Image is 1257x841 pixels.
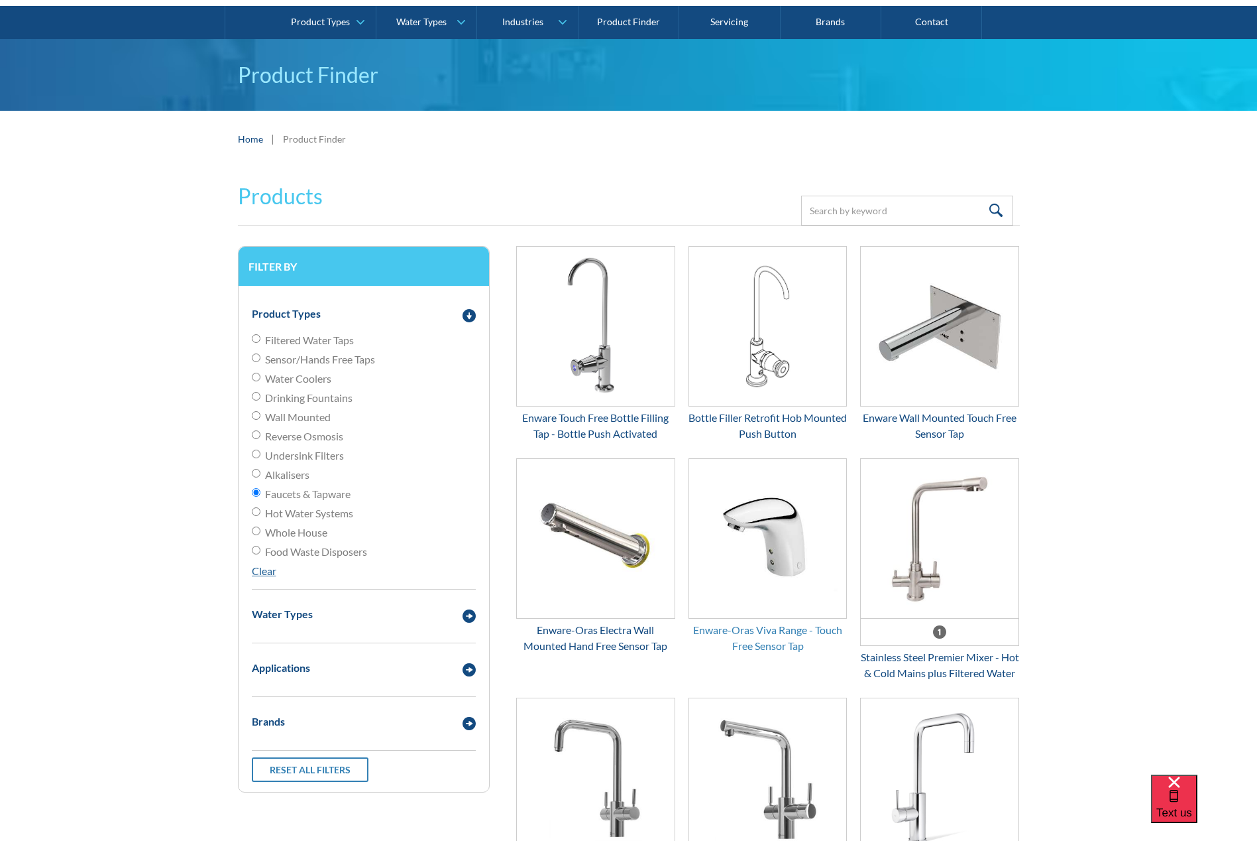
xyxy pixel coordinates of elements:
[265,332,354,348] span: Filtered Water Taps
[376,6,476,39] a: Water Types
[861,459,1018,618] img: Stainless Steel Premier Mixer - Hot & Cold Mains plus Filtered Water
[860,458,1019,681] a: Stainless Steel Premier Mixer - Hot & Cold Mains plus Filtered WaterStainless Steel Premier Mixer...
[252,469,260,478] input: Alkalisers
[265,390,353,406] span: Drinking Fountains
[252,507,260,516] input: Hot Water Systems
[688,622,847,654] div: Enware-Oras Viva Range - Touch Free Sensor Tap
[252,546,260,554] input: Food Waste Disposers
[860,246,1019,442] a: Enware Wall Mounted Touch Free Sensor Tap Enware Wall Mounted Touch Free Sensor Tap
[252,714,285,730] div: Brands
[238,132,263,146] a: Home
[801,196,1013,226] input: Search by keyword
[578,6,679,39] a: Product Finder
[689,247,847,406] img: Bottle Filler Retrofit Hob Mounted Push Button
[252,450,260,458] input: Undersink Filters
[248,260,479,273] h3: Filter by
[688,458,847,654] a: Enware-Oras Viva Range - Touch Free Sensor Tap Enware-Oras Viva Range - Touch Free Sensor Tap
[502,17,543,28] div: Industries
[477,6,577,39] a: Industries
[781,6,881,39] a: Brands
[860,410,1019,442] div: Enware Wall Mounted Touch Free Sensor Tap
[516,410,675,442] div: Enware Touch Free Bottle Filling Tap - Bottle Push Activated
[252,334,260,343] input: Filtered Water Taps
[252,564,276,577] a: Clear
[252,527,260,535] input: Whole House
[1151,775,1257,841] iframe: podium webchat widget bubble
[252,354,260,362] input: Sensor/Hands Free Taps
[252,660,310,676] div: Applications
[252,606,313,622] div: Water Types
[265,371,331,387] span: Water Coolers
[265,486,351,502] span: Faucets & Tapware
[265,505,353,521] span: Hot Water Systems
[252,373,260,381] input: Water Coolers
[252,306,321,322] div: Product Types
[396,17,447,28] div: Water Types
[252,411,260,420] input: Wall Mounted
[516,458,675,654] a: Enware-Oras Electra Wall Mounted Hand Free Sensor Tap Enware-Oras Electra Wall Mounted Hand Free ...
[252,392,260,401] input: Drinking Fountains
[252,430,260,439] input: Reverse Osmosis
[252,757,368,782] a: Reset all filters
[238,59,1020,91] h1: Product Finder
[238,180,323,212] h2: Products
[252,488,260,497] input: Faucets & Tapware
[688,410,847,442] div: Bottle Filler Retrofit Hob Mounted Push Button
[860,649,1019,681] div: Stainless Steel Premier Mixer - Hot & Cold Mains plus Filtered Water
[861,247,1018,406] img: Enware Wall Mounted Touch Free Sensor Tap
[516,622,675,654] div: Enware-Oras Electra Wall Mounted Hand Free Sensor Tap
[516,246,675,442] a: Enware Touch Free Bottle Filling Tap - Bottle Push Activated Enware Touch Free Bottle Filling Tap...
[265,428,343,444] span: Reverse Osmosis
[689,459,847,618] img: Enware-Oras Viva Range - Touch Free Sensor Tap
[265,544,367,560] span: Food Waste Disposers
[270,131,276,147] div: |
[517,247,675,406] img: Enware Touch Free Bottle Filling Tap - Bottle Push Activated
[265,409,331,425] span: Wall Mounted
[265,352,375,367] span: Sensor/Hands Free Taps
[291,17,350,28] div: Product Types
[517,459,675,618] img: Enware-Oras Electra Wall Mounted Hand Free Sensor Tap
[265,525,327,541] span: Whole House
[679,6,780,39] a: Servicing
[265,448,344,464] span: Undersink Filters
[881,6,982,39] a: Contact
[276,6,376,39] a: Product Types
[265,467,309,483] span: Alkalisers
[688,246,847,442] a: Bottle Filler Retrofit Hob Mounted Push ButtonBottle Filler Retrofit Hob Mounted Push Button
[283,132,346,146] div: Product Finder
